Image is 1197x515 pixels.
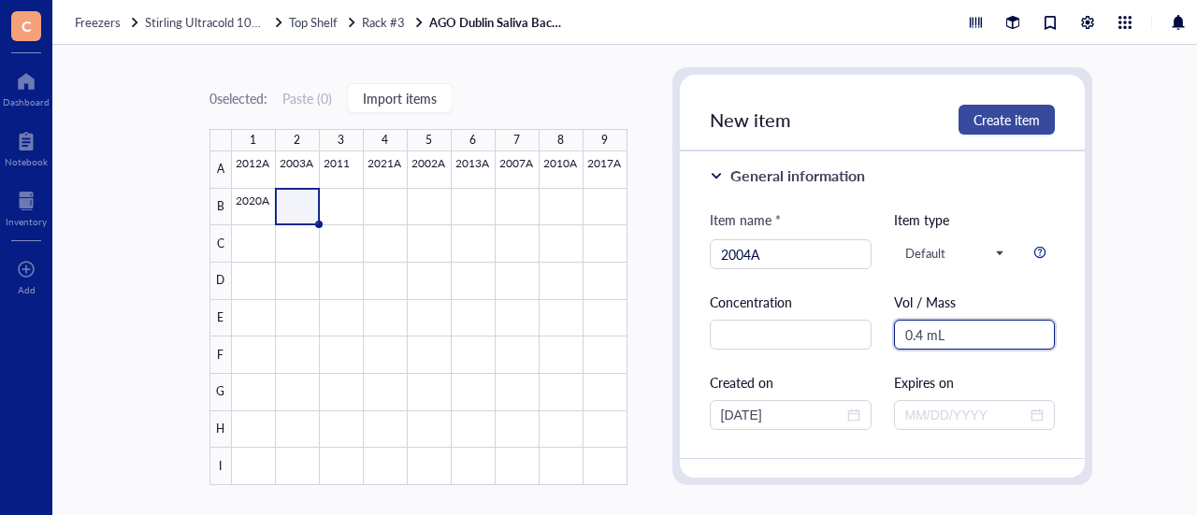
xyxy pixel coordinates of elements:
[209,411,232,449] div: H
[145,14,285,31] a: Stirling Ultracold 105UE
[730,165,865,187] div: General information
[289,13,338,31] span: Top Shelf
[905,245,1003,262] span: Default
[3,66,50,107] a: Dashboard
[429,14,570,31] a: AGO Dublin Saliva Backup Box #1
[469,129,476,151] div: 6
[5,126,48,167] a: Notebook
[905,405,1028,425] input: MM/DD/YYYY
[894,292,1056,312] div: Vol / Mass
[209,300,232,337] div: E
[710,372,872,393] div: Created on
[894,209,1056,230] div: Item type
[710,292,872,312] div: Concentration
[209,336,232,374] div: F
[209,225,232,263] div: C
[338,129,344,151] div: 3
[209,189,232,226] div: B
[18,284,36,295] div: Add
[22,14,32,37] span: C
[513,129,520,151] div: 7
[6,216,47,227] div: Inventory
[425,129,432,151] div: 5
[363,91,437,106] span: Import items
[209,448,232,485] div: I
[209,263,232,300] div: D
[3,96,50,107] div: Dashboard
[282,83,332,113] button: Paste (0)
[973,112,1040,127] span: Create item
[145,13,276,31] span: Stirling Ultracold 105UE
[209,374,232,411] div: G
[294,129,300,151] div: 2
[601,129,608,151] div: 9
[250,129,256,151] div: 1
[959,105,1055,135] button: Create item
[209,151,232,189] div: A
[289,14,425,31] a: Top ShelfRack #3
[894,372,1056,393] div: Expires on
[721,405,844,425] input: MM/DD/YYYY
[75,13,121,31] span: Freezers
[362,13,405,31] span: Rack #3
[557,129,564,151] div: 8
[347,83,453,113] button: Import items
[382,129,388,151] div: 4
[5,156,48,167] div: Notebook
[710,209,781,230] div: Item name
[710,107,791,133] span: New item
[6,186,47,227] a: Inventory
[75,14,141,31] a: Freezers
[209,88,267,108] div: 0 selected:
